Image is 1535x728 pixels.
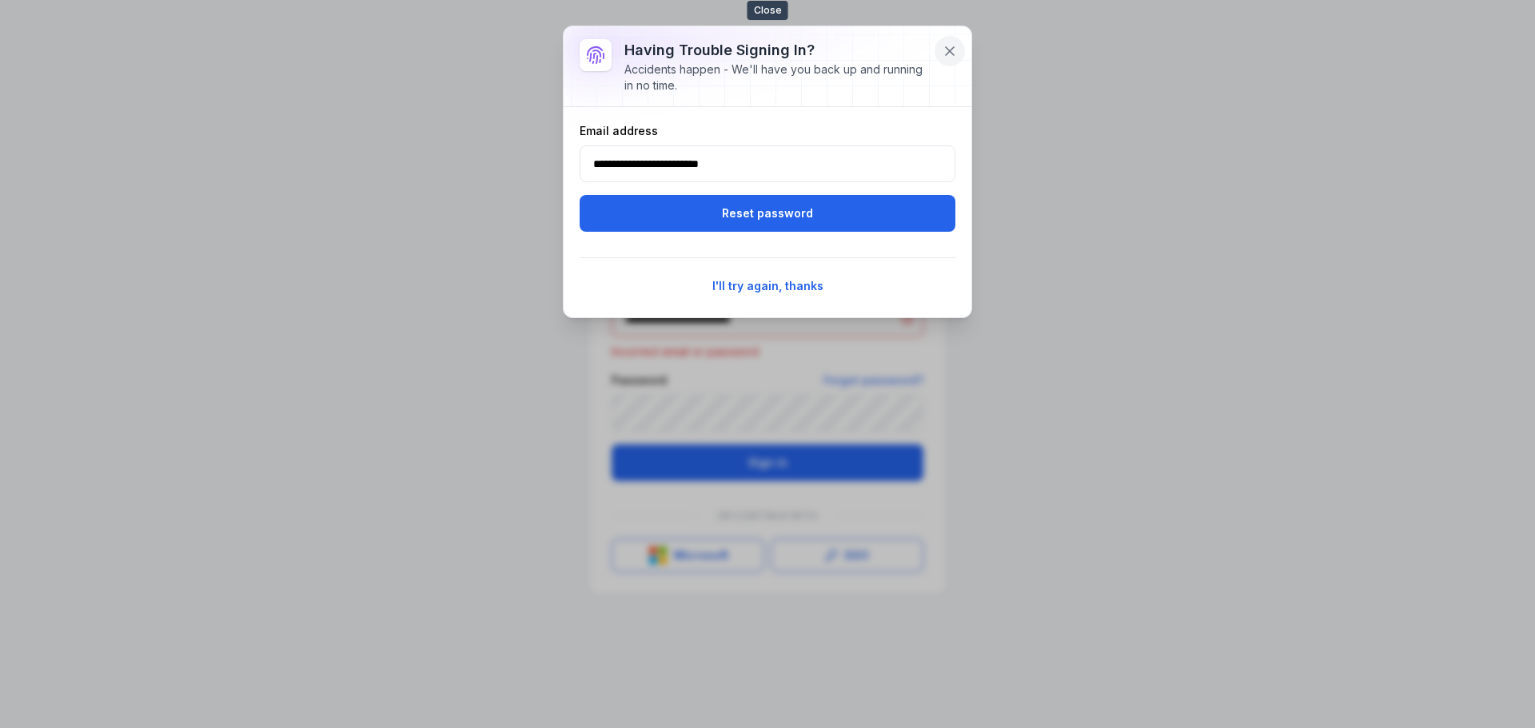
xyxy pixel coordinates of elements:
[580,123,658,139] label: Email address
[624,62,930,93] div: Accidents happen - We'll have you back up and running in no time.
[702,271,834,301] button: I'll try again, thanks
[580,195,955,232] button: Reset password
[748,1,788,20] span: Close
[624,39,930,62] h3: Having trouble signing in?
